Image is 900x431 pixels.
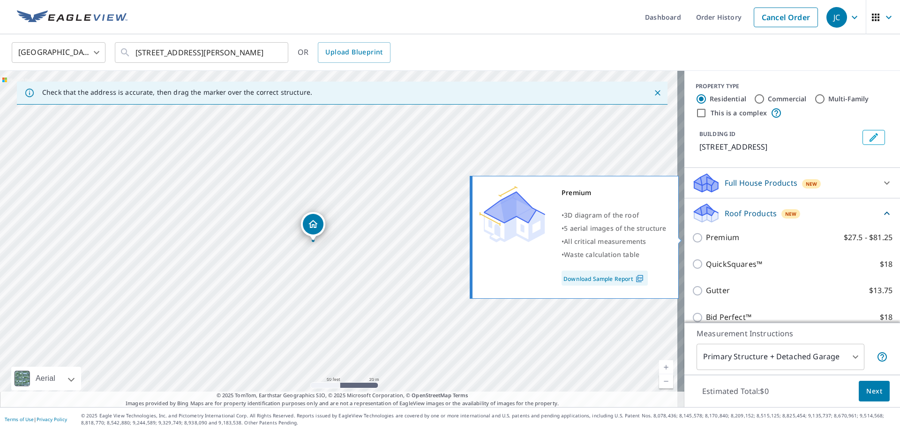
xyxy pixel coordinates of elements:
p: Check that the address is accurate, then drag the marker over the correct structure. [42,88,312,97]
a: Privacy Policy [37,416,67,423]
a: Terms [453,392,468,399]
div: Roof ProductsNew [692,202,892,224]
p: Measurement Instructions [697,328,888,339]
a: Cancel Order [754,8,818,27]
div: Primary Structure + Detached Garage [697,344,864,370]
p: $18 [880,311,892,323]
a: Download Sample Report [562,271,648,286]
p: Gutter [706,285,730,296]
a: OpenStreetMap [412,392,451,399]
span: New [785,210,797,218]
span: Next [866,386,882,397]
span: Waste calculation table [564,250,639,259]
p: Premium [706,232,739,243]
div: Aerial [11,367,81,390]
span: Your report will include the primary structure and a detached garage if one exists. [877,351,888,363]
p: $18 [880,258,892,270]
label: Multi-Family [828,94,869,104]
button: Next [859,381,890,402]
a: Terms of Use [5,416,34,423]
p: | [5,416,67,422]
div: JC [826,7,847,28]
p: $27.5 - $81.25 [844,232,892,243]
p: QuickSquares™ [706,258,762,270]
span: © 2025 TomTom, Earthstar Geographics SIO, © 2025 Microsoft Corporation, © [217,392,468,400]
p: $13.75 [869,285,892,296]
label: Commercial [768,94,807,104]
input: Search by address or latitude-longitude [135,39,269,66]
p: BUILDING ID [699,130,735,138]
img: Pdf Icon [633,274,646,283]
span: New [806,180,817,188]
p: Estimated Total: $0 [695,381,776,401]
img: EV Logo [17,10,127,24]
div: Dropped pin, building 1, Residential property, 370 E View Dr Santa Paula, CA 93060 [301,212,325,241]
p: Full House Products [725,177,797,189]
label: This is a complex [711,108,767,118]
p: Bid Perfect™ [706,311,751,323]
img: Premium [480,186,545,242]
p: [STREET_ADDRESS] [699,141,859,152]
span: 5 aerial images of the structure [564,224,666,233]
label: Residential [710,94,746,104]
div: Full House ProductsNew [692,172,892,194]
div: [GEOGRAPHIC_DATA] [12,39,105,66]
button: Edit building 1 [862,130,885,145]
div: • [562,235,667,248]
span: All critical measurements [564,237,646,246]
span: 3D diagram of the roof [564,211,639,219]
div: • [562,209,667,222]
a: Current Level 19, Zoom In [659,360,673,374]
a: Current Level 19, Zoom Out [659,374,673,388]
div: Premium [562,186,667,199]
div: Aerial [33,367,58,390]
button: Close [652,87,664,99]
p: © 2025 Eagle View Technologies, Inc. and Pictometry International Corp. All Rights Reserved. Repo... [81,412,895,426]
div: • [562,222,667,235]
div: • [562,248,667,261]
div: OR [298,42,390,63]
span: Upload Blueprint [325,46,382,58]
div: PROPERTY TYPE [696,82,889,91]
a: Upload Blueprint [318,42,390,63]
p: Roof Products [725,208,777,219]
